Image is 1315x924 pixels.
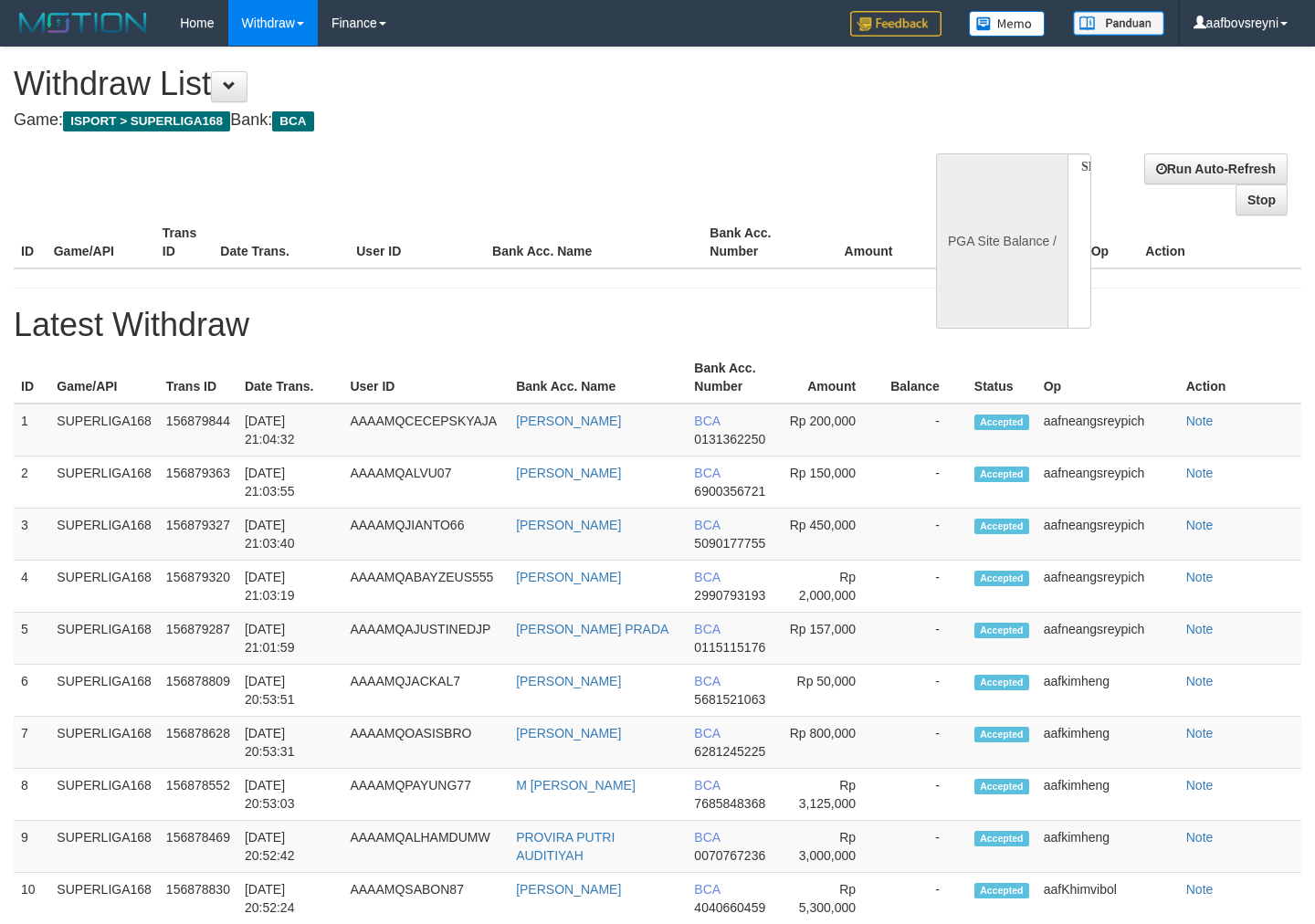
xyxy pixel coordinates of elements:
[1036,717,1179,769] td: aafkimheng
[777,561,883,613] td: Rp 2,000,000
[159,352,237,404] th: Trans ID
[213,216,349,268] th: Date Trans.
[1186,882,1214,897] a: Note
[342,613,509,665] td: AAAAMQAJUSTINEDJP
[516,778,636,793] a: M [PERSON_NAME]
[1036,769,1179,821] td: aafkimheng
[14,457,49,509] td: 2
[49,769,159,821] td: SUPERLIGA168
[1186,674,1214,688] a: Note
[237,665,342,717] td: [DATE] 20:53:51
[967,352,1036,404] th: Status
[159,561,237,613] td: 156879320
[694,848,765,863] span: 0070767236
[49,561,159,613] td: SUPERLIGA168
[237,457,342,509] td: [DATE] 21:03:55
[1073,11,1164,36] img: panduan.png
[883,665,967,717] td: -
[883,717,967,769] td: -
[936,153,1068,329] div: PGA Site Balance /
[920,216,1020,268] th: Balance
[516,830,615,863] a: PROVIRA PUTRI AUDITIYAH
[342,352,509,404] th: User ID
[516,882,621,897] a: [PERSON_NAME]
[1036,613,1179,665] td: aafneangsreypich
[14,613,49,665] td: 5
[14,404,49,457] td: 1
[49,509,159,561] td: SUPERLIGA168
[777,509,883,561] td: Rp 450,000
[969,11,1046,37] img: Button%20Memo.svg
[883,509,967,561] td: -
[974,883,1029,898] span: Accepted
[694,744,765,759] span: 6281245225
[159,457,237,509] td: 156879363
[974,571,1029,586] span: Accepted
[342,509,509,561] td: AAAAMQJIANTO66
[49,457,159,509] td: SUPERLIGA168
[159,665,237,717] td: 156878809
[49,821,159,873] td: SUPERLIGA168
[14,769,49,821] td: 8
[694,900,765,915] span: 4040660459
[1138,216,1301,268] th: Action
[883,561,967,613] td: -
[1236,184,1288,215] a: Stop
[974,467,1029,482] span: Accepted
[883,352,967,404] th: Balance
[1036,665,1179,717] td: aafkimheng
[694,674,720,688] span: BCA
[14,66,858,102] h1: Withdraw List
[777,457,883,509] td: Rp 150,000
[159,404,237,457] td: 156879844
[1036,561,1179,613] td: aafneangsreypich
[516,674,621,688] a: [PERSON_NAME]
[516,622,668,636] a: [PERSON_NAME] PRADA
[237,821,342,873] td: [DATE] 20:52:42
[14,111,858,130] h4: Game: Bank:
[342,769,509,821] td: AAAAMQPAYUNG77
[159,613,237,665] td: 156879287
[14,9,153,37] img: MOTION_logo.png
[49,613,159,665] td: SUPERLIGA168
[485,216,702,268] th: Bank Acc. Name
[694,414,720,428] span: BCA
[1036,821,1179,873] td: aafkimheng
[974,675,1029,690] span: Accepted
[694,726,720,740] span: BCA
[49,665,159,717] td: SUPERLIGA168
[237,404,342,457] td: [DATE] 21:04:32
[694,432,765,446] span: 0131362250
[694,466,720,480] span: BCA
[237,509,342,561] td: [DATE] 21:03:40
[850,11,942,37] img: Feedback.jpg
[1186,518,1214,532] a: Note
[1186,830,1214,845] a: Note
[694,830,720,845] span: BCA
[342,561,509,613] td: AAAAMQABAYZEUS555
[883,613,967,665] td: -
[516,518,621,532] a: [PERSON_NAME]
[974,831,1029,846] span: Accepted
[694,518,720,532] span: BCA
[159,821,237,873] td: 156878469
[63,111,230,131] span: ISPORT > SUPERLIGA168
[974,519,1029,534] span: Accepted
[1186,622,1214,636] a: Note
[694,778,720,793] span: BCA
[14,717,49,769] td: 7
[1186,778,1214,793] a: Note
[1186,414,1214,428] a: Note
[516,414,621,428] a: [PERSON_NAME]
[237,561,342,613] td: [DATE] 21:03:19
[14,561,49,613] td: 4
[14,665,49,717] td: 6
[702,216,811,268] th: Bank Acc. Number
[694,640,765,655] span: 0115115176
[159,509,237,561] td: 156879327
[694,796,765,811] span: 7685848368
[509,352,687,404] th: Bank Acc. Name
[14,821,49,873] td: 9
[516,466,621,480] a: [PERSON_NAME]
[1036,352,1179,404] th: Op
